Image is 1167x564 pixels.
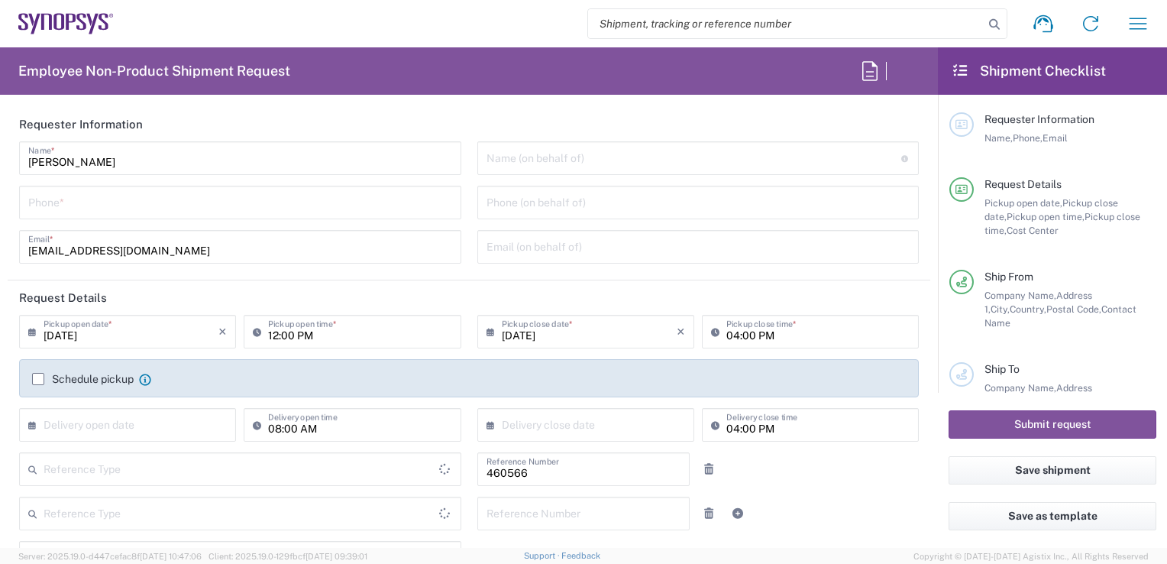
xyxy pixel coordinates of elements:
[561,551,600,560] a: Feedback
[588,9,984,38] input: Shipment, tracking or reference number
[984,363,1020,375] span: Ship To
[19,290,107,306] h2: Request Details
[677,319,685,344] i: ×
[727,503,748,524] a: Add Reference
[984,132,1013,144] span: Name,
[18,552,202,561] span: Server: 2025.19.0-d447cefac8f
[218,319,227,344] i: ×
[984,197,1062,209] span: Pickup open date,
[1007,211,1085,222] span: Pickup open time,
[140,552,202,561] span: [DATE] 10:47:06
[32,373,134,385] label: Schedule pickup
[18,62,290,80] h2: Employee Non-Product Shipment Request
[1013,132,1043,144] span: Phone,
[209,552,367,561] span: Client: 2025.19.0-129fbcf
[984,290,1056,301] span: Company Name,
[952,62,1106,80] h2: Shipment Checklist
[949,502,1156,530] button: Save as template
[984,382,1056,394] span: Company Name,
[1043,132,1068,144] span: Email
[698,459,719,480] a: Remove Reference
[1010,303,1046,315] span: Country,
[1007,225,1059,236] span: Cost Center
[984,113,1094,125] span: Requester Information
[524,551,562,560] a: Support
[698,503,719,524] a: Remove Reference
[949,456,1156,485] button: Save shipment
[984,178,1062,190] span: Request Details
[984,271,1033,283] span: Ship From
[913,549,1149,563] span: Copyright © [DATE]-[DATE] Agistix Inc., All Rights Reserved
[949,410,1156,439] button: Submit request
[1046,303,1101,315] span: Postal Code,
[305,552,367,561] span: [DATE] 09:39:01
[19,117,143,132] h2: Requester Information
[991,303,1010,315] span: City,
